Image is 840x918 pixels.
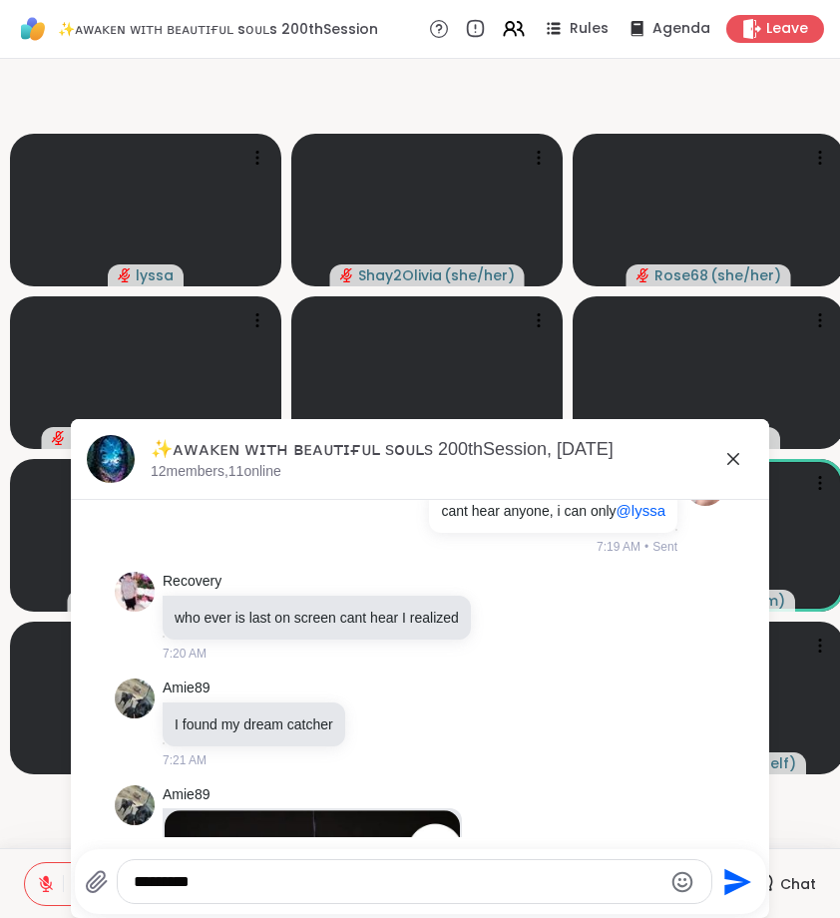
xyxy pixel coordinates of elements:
span: ✨ᴀᴡᴀᴋᴇɴ ᴡɪᴛʜ ʙᴇᴀᴜᴛɪғᴜʟ sᴏᴜʟs 200thSession [58,19,378,39]
p: 12 members, 11 online [151,462,281,482]
span: ( she/her ) [710,265,781,285]
p: cant hear anyone, i can only [441,501,665,521]
span: audio-muted [118,268,132,282]
a: Recovery [163,572,221,592]
img: ShareWell Logomark [16,12,50,46]
span: ( she/her ) [444,265,515,285]
span: Rose68 [654,265,708,285]
span: lyssa [136,265,174,285]
span: • [644,538,648,556]
div: ✨ᴀᴡᴀᴋᴇɴ ᴡɪᴛʜ ʙᴇᴀᴜᴛɪғᴜʟ sᴏᴜʟs 200thSession, [DATE] [151,437,753,462]
a: Amie89 [163,785,210,805]
span: 7:21 AM [163,751,207,769]
span: BRandom502 [70,428,168,448]
img: https://sharewell-space-live.sfo3.digitaloceanspaces.com/user-generated/c3bd44a5-f966-4702-9748-c... [115,785,155,825]
span: audio-muted [52,431,66,445]
span: Shay2Olivia [358,265,442,285]
img: https://sharewell-space-live.sfo3.digitaloceanspaces.com/user-generated/c3bd44a5-f966-4702-9748-c... [115,679,155,718]
span: @lyssa [617,502,665,519]
p: I found my dream catcher [175,714,333,734]
span: Chat [780,874,816,894]
span: Leave [766,19,808,39]
span: 7:19 AM [597,538,640,556]
span: Agenda [652,19,710,39]
a: Amie89 [163,679,210,698]
span: audio-muted [340,268,354,282]
span: audio-muted [636,268,650,282]
img: ✨ᴀᴡᴀᴋᴇɴ ᴡɪᴛʜ ʙᴇᴀᴜᴛɪғᴜʟ sᴏᴜʟs 200thSession, Sep 09 [87,435,135,483]
p: who ever is last on screen cant hear I realized [175,608,459,628]
span: Sent [652,538,677,556]
span: 7:20 AM [163,645,207,663]
span: Rules [570,19,609,39]
img: https://sharewell-space-live.sfo3.digitaloceanspaces.com/user-generated/c703a1d2-29a7-4d77-aef4-3... [115,572,155,612]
